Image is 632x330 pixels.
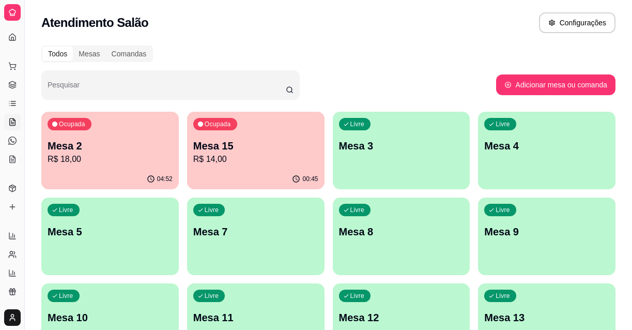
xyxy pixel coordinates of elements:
[41,112,179,189] button: OcupadaMesa 2R$ 18,0004:52
[484,310,609,325] p: Mesa 13
[539,12,615,33] button: Configurações
[106,47,152,61] div: Comandas
[302,175,318,183] p: 00:45
[42,47,73,61] div: Todos
[205,206,219,214] p: Livre
[41,14,148,31] h2: Atendimento Salão
[478,112,615,189] button: LivreMesa 4
[205,120,231,128] p: Ocupada
[193,310,318,325] p: Mesa 11
[350,120,365,128] p: Livre
[59,292,73,300] p: Livre
[484,139,609,153] p: Mesa 4
[48,84,286,94] input: Pesquisar
[59,206,73,214] p: Livre
[157,175,173,183] p: 04:52
[48,224,173,239] p: Mesa 5
[339,310,464,325] p: Mesa 12
[193,153,318,166] p: R$ 14,00
[496,206,510,214] p: Livre
[48,139,173,153] p: Mesa 2
[48,310,173,325] p: Mesa 10
[496,120,510,128] p: Livre
[187,198,325,275] button: LivreMesa 7
[496,74,615,95] button: Adicionar mesa ou comanda
[187,112,325,189] button: OcupadaMesa 15R$ 14,0000:45
[193,139,318,153] p: Mesa 15
[478,198,615,275] button: LivreMesa 9
[205,292,219,300] p: Livre
[333,112,470,189] button: LivreMesa 3
[59,120,85,128] p: Ocupada
[8,215,36,223] span: Relatórios
[350,292,365,300] p: Livre
[48,153,173,166] p: R$ 18,00
[496,292,510,300] p: Livre
[193,224,318,239] p: Mesa 7
[41,198,179,275] button: LivreMesa 5
[333,198,470,275] button: LivreMesa 8
[73,47,105,61] div: Mesas
[350,206,365,214] p: Livre
[484,224,609,239] p: Mesa 9
[339,139,464,153] p: Mesa 3
[339,224,464,239] p: Mesa 8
